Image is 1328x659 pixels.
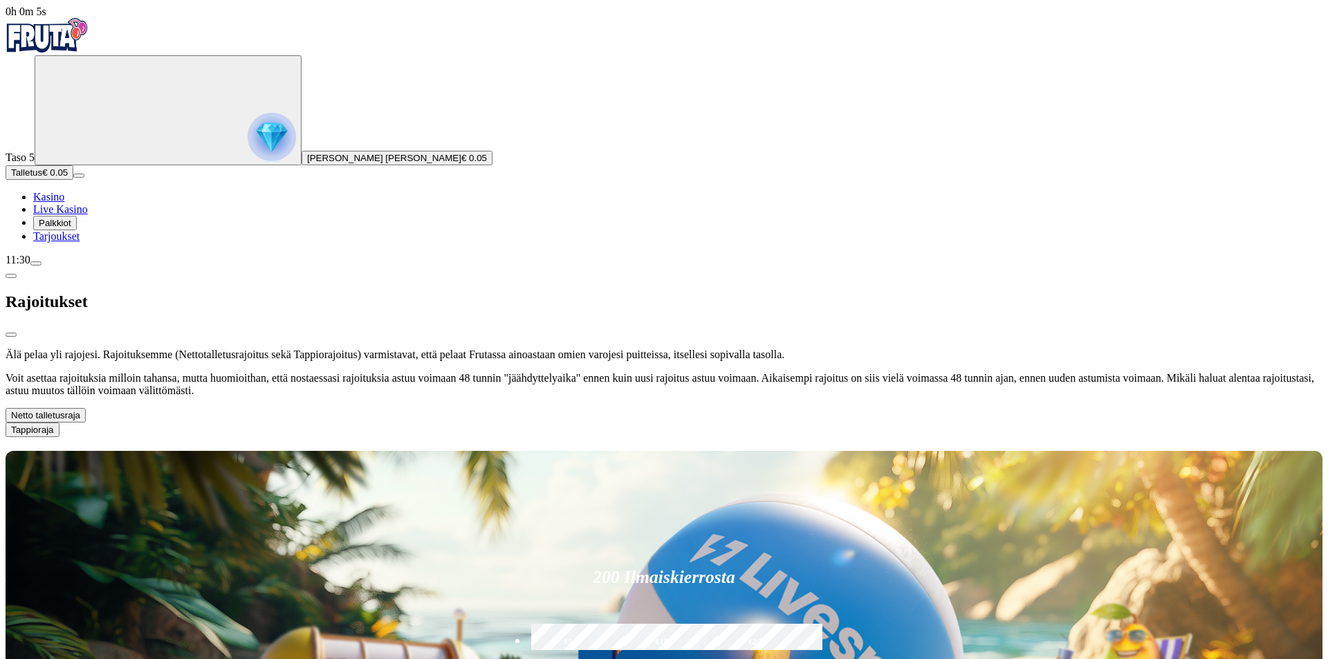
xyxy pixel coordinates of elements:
button: Tappiorajachevron-down icon [6,423,59,437]
button: Talletusplus icon€ 0.05 [6,165,73,180]
nav: Main menu [6,191,1322,243]
a: Tarjoukset [33,230,80,242]
a: Kasino [33,191,64,203]
img: reward progress [248,113,296,161]
button: menu [30,261,41,266]
p: Voit asettaa rajoituksia milloin tahansa, mutta huomioithan, että nostaessasi rajoituksia astuu v... [6,372,1322,397]
span: user session time [6,6,46,17]
span: [PERSON_NAME] [PERSON_NAME] [307,153,461,163]
img: Fruta [6,18,89,53]
button: chevron-left icon [6,274,17,278]
nav: Primary [6,18,1322,243]
a: Fruta [6,43,89,55]
span: Talletus [11,167,42,178]
h2: Rajoitukset [6,293,1322,311]
button: menu [73,174,84,178]
button: Palkkiot [33,216,77,230]
a: Live Kasino [33,203,88,215]
span: € 0.05 [461,153,487,163]
p: Älä pelaa yli rajojesi. Rajoituksemme (Nettotalletusrajoitus sekä Tappiorajoitus) varmistavat, et... [6,349,1322,361]
button: Netto talletusrajachevron-down icon [6,408,86,423]
button: reward progress [35,55,302,165]
span: Taso 5 [6,151,35,163]
span: € 0.05 [42,167,68,178]
button: [PERSON_NAME] [PERSON_NAME]€ 0.05 [302,151,492,165]
span: 11:30 [6,254,30,266]
button: close [6,333,17,337]
span: Palkkiot [39,218,71,228]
